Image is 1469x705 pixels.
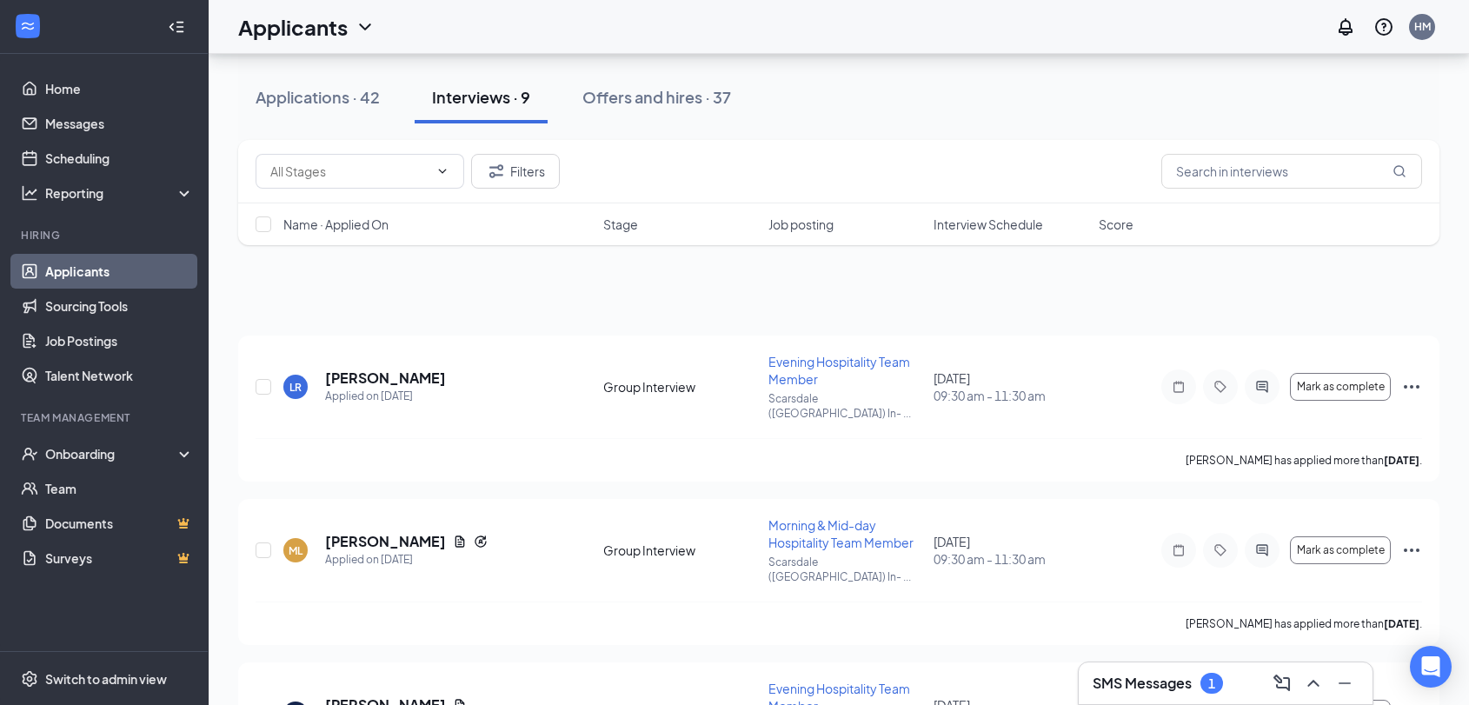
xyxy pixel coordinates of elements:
div: ML [289,543,302,558]
button: ComposeMessage [1268,669,1296,697]
a: Talent Network [45,358,194,393]
svg: ComposeMessage [1272,673,1293,694]
input: Search in interviews [1161,154,1422,189]
svg: QuestionInfo [1373,17,1394,37]
svg: Tag [1210,380,1231,394]
svg: Ellipses [1401,540,1422,561]
svg: ChevronDown [435,164,449,178]
a: Team [45,471,194,506]
svg: Reapply [474,535,488,549]
a: SurveysCrown [45,541,194,575]
a: Job Postings [45,323,194,358]
div: Applied on [DATE] [325,388,446,405]
button: ChevronUp [1299,669,1327,697]
div: Reporting [45,184,195,202]
span: Mark as complete [1297,381,1385,393]
a: Sourcing Tools [45,289,194,323]
div: Team Management [21,410,190,425]
button: Mark as complete [1290,536,1391,564]
svg: UserCheck [21,445,38,462]
div: Offers and hires · 37 [582,86,731,108]
p: [PERSON_NAME] has applied more than . [1186,453,1422,468]
h5: [PERSON_NAME] [325,369,446,388]
a: Applicants [45,254,194,289]
span: Morning & Mid-day Hospitality Team Member [768,517,914,550]
b: [DATE] [1384,617,1419,630]
div: Interviews · 9 [432,86,530,108]
a: Messages [45,106,194,141]
svg: Analysis [21,184,38,202]
button: Filter Filters [471,154,560,189]
div: 1 [1208,676,1215,691]
svg: ActiveChat [1252,380,1273,394]
div: Applications · 42 [256,86,380,108]
p: Scarsdale ([GEOGRAPHIC_DATA]) In- ... [768,555,923,584]
p: Scarsdale ([GEOGRAPHIC_DATA]) In- ... [768,391,923,421]
span: 09:30 am - 11:30 am [934,387,1088,404]
span: 09:30 am - 11:30 am [934,550,1088,568]
div: Open Intercom Messenger [1410,646,1452,688]
span: Mark as complete [1297,544,1385,556]
div: Group Interview [603,542,758,559]
span: Job posting [768,216,834,233]
svg: ChevronDown [355,17,376,37]
button: Mark as complete [1290,373,1391,401]
svg: WorkstreamLogo [19,17,37,35]
div: [DATE] [934,533,1088,568]
svg: Filter [486,161,507,182]
input: All Stages [270,162,429,181]
svg: Notifications [1335,17,1356,37]
svg: Settings [21,670,38,688]
span: Stage [603,216,638,233]
b: [DATE] [1384,454,1419,467]
svg: Document [453,535,467,549]
div: Group Interview [603,378,758,396]
span: Interview Schedule [934,216,1043,233]
div: Hiring [21,228,190,243]
div: [DATE] [934,369,1088,404]
h3: SMS Messages [1093,674,1192,693]
a: DocumentsCrown [45,506,194,541]
a: Scheduling [45,141,194,176]
h1: Applicants [238,12,348,42]
button: Minimize [1331,669,1359,697]
svg: Ellipses [1401,376,1422,397]
div: Applied on [DATE] [325,551,488,569]
svg: MagnifyingGlass [1393,164,1406,178]
a: Home [45,71,194,106]
div: LR [289,380,302,395]
div: HM [1414,19,1431,34]
svg: ActiveChat [1252,543,1273,557]
div: Onboarding [45,445,179,462]
svg: Note [1168,380,1189,394]
h5: [PERSON_NAME] [325,532,446,551]
div: Switch to admin view [45,670,167,688]
span: Name · Applied On [283,216,389,233]
svg: Tag [1210,543,1231,557]
span: Score [1099,216,1133,233]
span: Evening Hospitality Team Member [768,354,910,387]
svg: Collapse [168,18,185,36]
p: [PERSON_NAME] has applied more than . [1186,616,1422,631]
svg: Minimize [1334,673,1355,694]
svg: ChevronUp [1303,673,1324,694]
svg: Note [1168,543,1189,557]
